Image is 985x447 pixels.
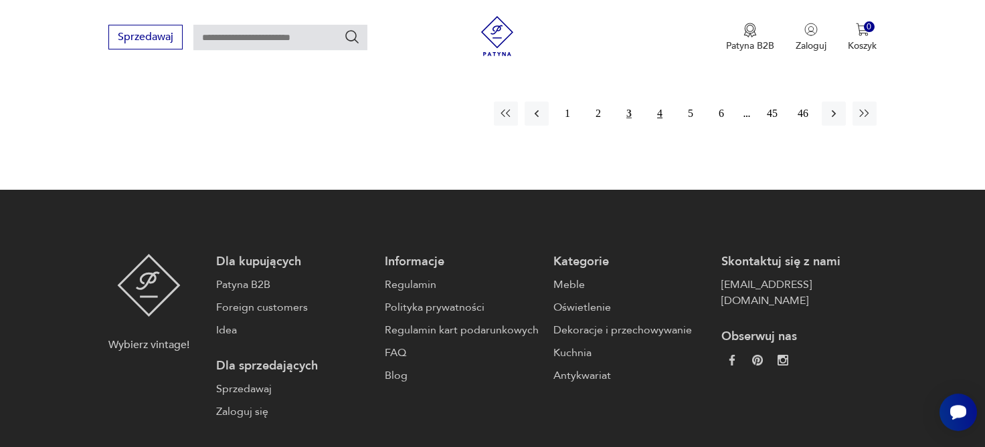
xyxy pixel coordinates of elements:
[216,277,371,293] a: Patyna B2B
[477,16,517,56] img: Patyna - sklep z meblami i dekoracjami vintage
[778,355,788,365] img: c2fd9cf7f39615d9d6839a72ae8e59e5.webp
[553,345,709,361] a: Kuchnia
[553,277,709,293] a: Meble
[216,404,371,420] a: Zaloguj się
[856,23,869,36] img: Ikona koszyka
[617,102,641,126] button: 3
[939,394,977,431] iframe: Smartsupp widget button
[760,102,784,126] button: 45
[216,299,371,315] a: Foreign customers
[216,254,371,270] p: Dla kupujących
[553,299,709,315] a: Oświetlenie
[108,337,189,353] p: Wybierz vintage!
[848,23,877,52] button: 0Koszyk
[726,23,774,52] a: Ikona medaluPatyna B2B
[385,277,540,293] a: Regulamin
[791,102,815,126] button: 46
[117,254,181,317] img: Patyna - sklep z meblami i dekoracjami vintage
[216,322,371,338] a: Idea
[216,358,371,374] p: Dla sprzedających
[385,345,540,361] a: FAQ
[108,33,183,43] a: Sprzedawaj
[721,277,877,309] a: [EMAIL_ADDRESS][DOMAIN_NAME]
[679,102,703,126] button: 5
[727,355,737,365] img: da9060093f698e4c3cedc1453eec5031.webp
[344,29,360,45] button: Szukaj
[108,25,183,49] button: Sprzedawaj
[553,367,709,384] a: Antykwariat
[216,381,371,397] a: Sprzedawaj
[553,322,709,338] a: Dekoracje i przechowywanie
[848,39,877,52] p: Koszyk
[721,254,877,270] p: Skontaktuj się z nami
[726,23,774,52] button: Patyna B2B
[721,329,877,345] p: Obserwuj nas
[864,21,875,33] div: 0
[743,23,757,37] img: Ikona medalu
[709,102,733,126] button: 6
[648,102,672,126] button: 4
[726,39,774,52] p: Patyna B2B
[804,23,818,36] img: Ikonka użytkownika
[752,355,763,365] img: 37d27d81a828e637adc9f9cb2e3d3a8a.webp
[555,102,579,126] button: 1
[796,23,826,52] button: Zaloguj
[385,254,540,270] p: Informacje
[586,102,610,126] button: 2
[385,367,540,384] a: Blog
[796,39,826,52] p: Zaloguj
[385,299,540,315] a: Polityka prywatności
[553,254,709,270] p: Kategorie
[385,322,540,338] a: Regulamin kart podarunkowych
